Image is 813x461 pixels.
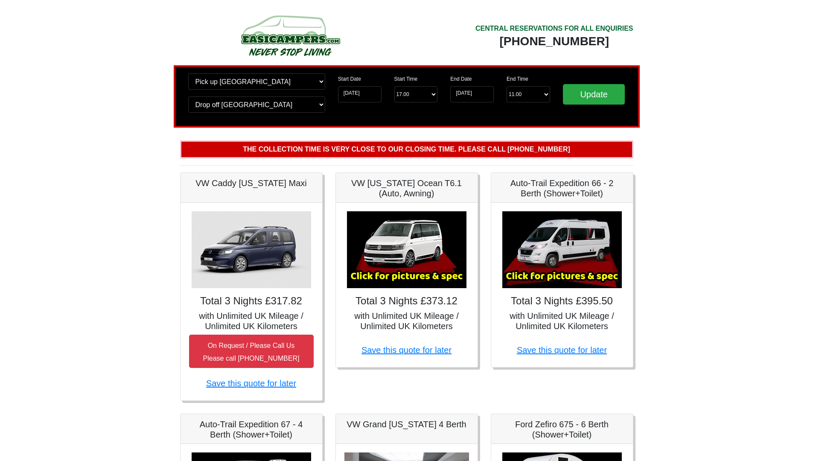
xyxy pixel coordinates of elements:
a: Save this quote for later [206,379,296,388]
div: CENTRAL RESERVATIONS FOR ALL ENQUIRIES [475,23,633,34]
button: On Request / Please Call UsPlease call [PHONE_NUMBER] [189,335,314,368]
input: Return Date [450,86,494,102]
a: Save this quote for later [517,345,607,355]
label: End Date [450,75,472,83]
h5: VW Caddy [US_STATE] Maxi [189,178,314,188]
img: VW California Ocean T6.1 (Auto, Awning) [347,211,466,288]
h5: Ford Zefiro 675 - 6 Berth (Shower+Toilet) [500,419,624,440]
label: End Time [507,75,528,83]
img: Auto-Trail Expedition 66 - 2 Berth (Shower+Toilet) [502,211,622,288]
label: Start Time [394,75,418,83]
h4: Total 3 Nights £317.82 [189,295,314,307]
b: The collection time is very close to our closing time. Please call [PHONE_NUMBER] [243,146,570,153]
h4: Total 3 Nights £373.12 [344,295,469,307]
img: VW Caddy California Maxi [192,211,311,288]
small: On Request / Please Call Us Please call [PHONE_NUMBER] [203,342,300,362]
div: [PHONE_NUMBER] [475,34,633,49]
h5: with Unlimited UK Mileage / Unlimited UK Kilometers [344,311,469,331]
h5: VW Grand [US_STATE] 4 Berth [344,419,469,429]
label: Start Date [338,75,361,83]
h5: VW [US_STATE] Ocean T6.1 (Auto, Awning) [344,178,469,198]
img: campers-checkout-logo.png [209,12,371,59]
input: Update [563,84,625,105]
a: Save this quote for later [361,345,452,355]
h5: with Unlimited UK Mileage / Unlimited UK Kilometers [189,311,314,331]
h5: Auto-Trail Expedition 66 - 2 Berth (Shower+Toilet) [500,178,624,198]
input: Start Date [338,86,382,102]
h4: Total 3 Nights £395.50 [500,295,624,307]
h5: Auto-Trail Expedition 67 - 4 Berth (Shower+Toilet) [189,419,314,440]
h5: with Unlimited UK Mileage / Unlimited UK Kilometers [500,311,624,331]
